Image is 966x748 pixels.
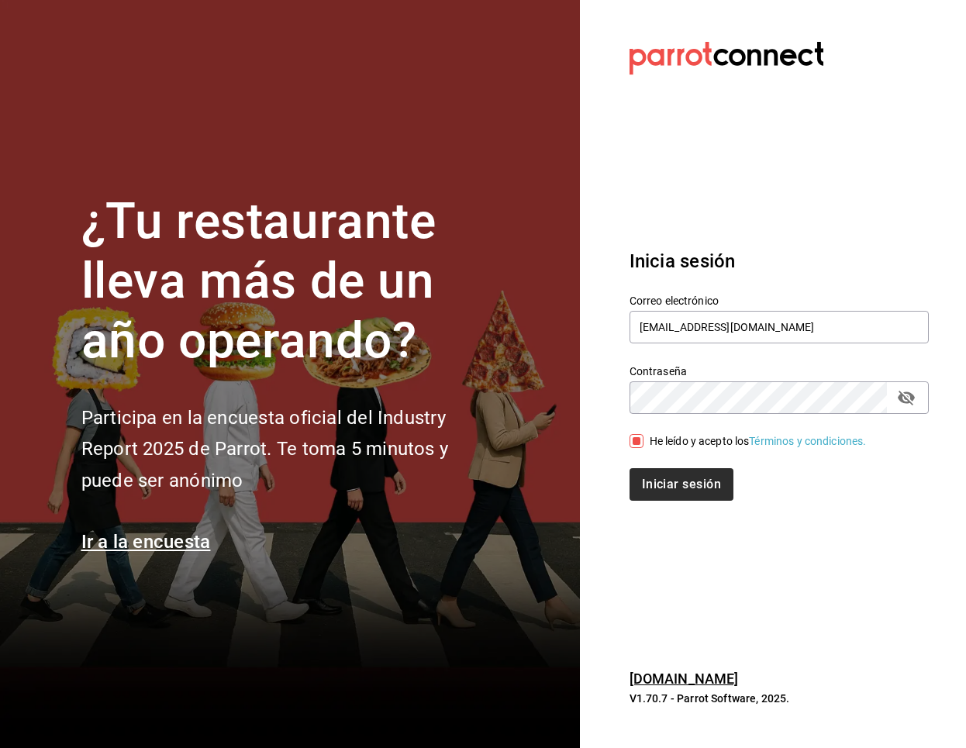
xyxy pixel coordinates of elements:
div: He leído y acepto los [650,433,867,450]
h2: Participa en la encuesta oficial del Industry Report 2025 de Parrot. Te toma 5 minutos y puede se... [81,402,500,497]
p: V1.70.7 - Parrot Software, 2025. [630,691,929,706]
h1: ¿Tu restaurante lleva más de un año operando? [81,192,500,371]
button: Iniciar sesión [630,468,733,501]
input: Ingresa tu correo electrónico [630,311,929,343]
label: Contraseña [630,366,929,377]
a: [DOMAIN_NAME] [630,670,739,687]
label: Correo electrónico [630,295,929,306]
a: Términos y condiciones. [749,435,866,447]
button: passwordField [893,384,919,411]
h3: Inicia sesión [630,247,929,275]
a: Ir a la encuesta [81,531,211,553]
